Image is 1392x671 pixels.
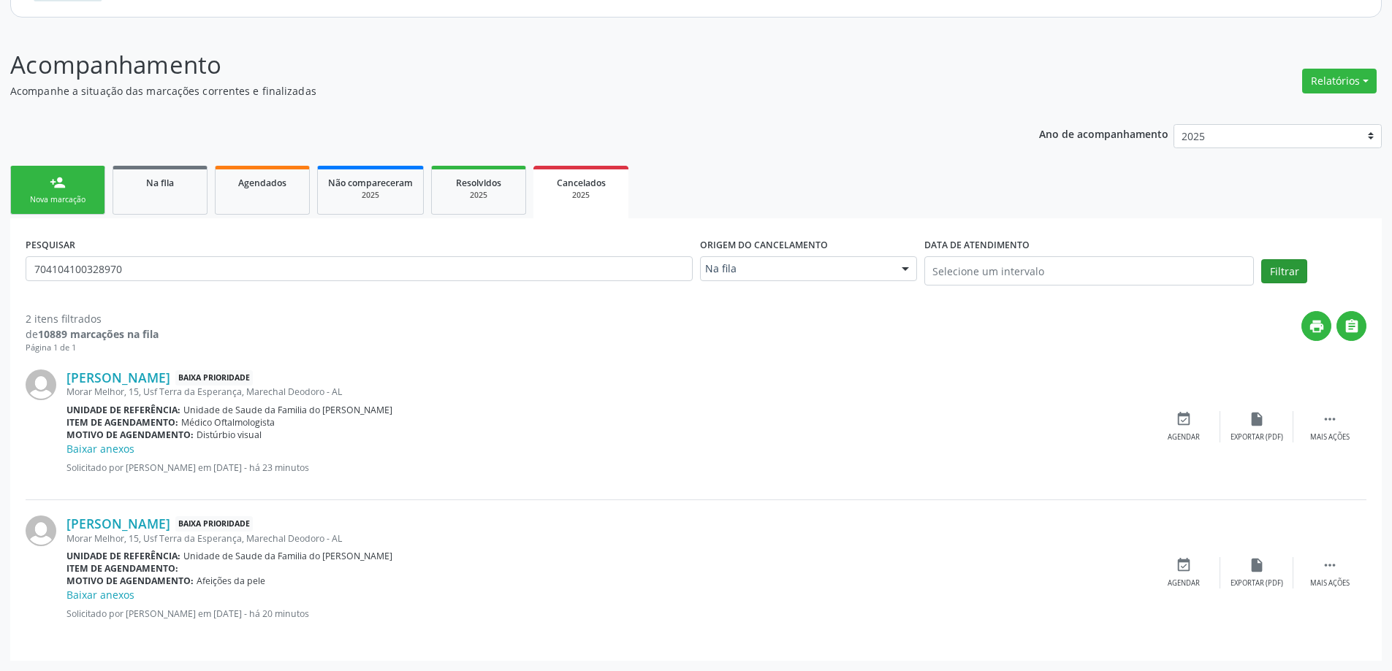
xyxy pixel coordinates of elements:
[1344,318,1360,334] i: 
[26,311,159,326] div: 2 itens filtrados
[1249,557,1265,573] i: insert_drive_file
[66,416,178,429] b: Item de agendamento:
[21,194,94,205] div: Nova marcação
[26,369,56,400] img: img
[66,404,180,416] b: Unidade de referência:
[1168,432,1200,442] div: Agendar
[66,588,134,602] a: Baixar anexos
[1310,432,1350,442] div: Mais ações
[544,190,618,201] div: 2025
[328,190,413,201] div: 2025
[66,369,170,386] a: [PERSON_NAME]
[1231,432,1283,442] div: Exportar (PDF)
[700,234,828,256] label: Origem do cancelamento
[705,261,887,276] span: Na fila
[456,177,501,189] span: Resolvidos
[442,190,515,201] div: 2025
[26,256,693,281] input: Nome, CNS
[10,83,970,99] p: Acompanhe a situação das marcações correntes e finalizadas
[1249,411,1265,427] i: insert_drive_file
[1231,578,1283,588] div: Exportar (PDF)
[10,47,970,83] p: Acompanhamento
[1301,311,1331,341] button: print
[66,532,1147,545] div: Morar Melhor, 15, Usf Terra da Esperança, Marechal Deodoro - AL
[26,515,56,546] img: img
[1309,318,1325,334] i: print
[66,515,170,532] a: [PERSON_NAME]
[26,234,75,256] label: PESQUISAR
[146,177,174,189] span: Na fila
[66,575,194,587] b: Motivo de agendamento:
[1168,578,1200,588] div: Agendar
[183,404,392,416] span: Unidade de Saude da Familia do [PERSON_NAME]
[924,256,1254,285] input: Selecione um intervalo
[197,575,265,587] span: Afeições da pele
[1039,124,1168,142] p: Ano de acompanhamento
[66,442,134,456] a: Baixar anexos
[175,370,253,386] span: Baixa Prioridade
[50,175,66,191] div: person_add
[1261,259,1307,284] button: Filtrar
[66,562,178,575] b: Item de agendamento:
[238,177,286,189] span: Agendados
[66,607,1147,620] p: Solicitado por [PERSON_NAME] em [DATE] - há 20 minutos
[26,342,159,354] div: Página 1 de 1
[1176,411,1192,427] i: event_available
[1322,411,1338,427] i: 
[924,234,1030,256] label: DATA DE ATENDIMENTO
[1302,69,1377,93] button: Relatórios
[1322,557,1338,573] i: 
[66,429,194,441] b: Motivo de agendamento:
[1336,311,1366,341] button: 
[328,177,413,189] span: Não compareceram
[183,550,392,562] span: Unidade de Saude da Familia do [PERSON_NAME]
[26,326,159,342] div: de
[197,429,262,441] span: Distúrbio visual
[175,516,253,532] span: Baixa Prioridade
[66,461,1147,474] p: Solicitado por [PERSON_NAME] em [DATE] - há 23 minutos
[66,550,180,562] b: Unidade de referência:
[1176,557,1192,573] i: event_available
[181,416,275,429] span: Médico Oftalmologista
[1310,578,1350,588] div: Mais ações
[66,386,1147,398] div: Morar Melhor, 15, Usf Terra da Esperança, Marechal Deodoro - AL
[38,327,159,341] strong: 10889 marcações na fila
[557,177,606,189] span: Cancelados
